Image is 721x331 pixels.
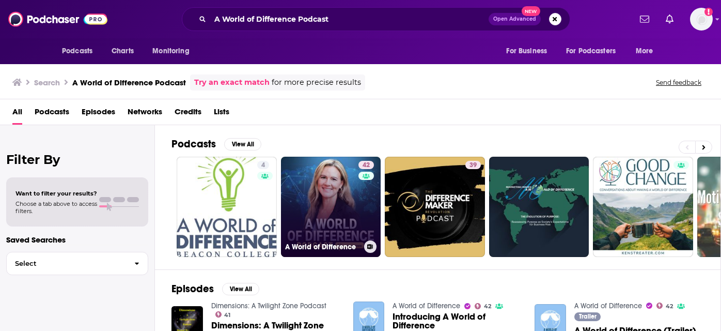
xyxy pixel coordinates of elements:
[579,313,597,320] span: Trailer
[112,44,134,58] span: Charts
[15,190,97,197] span: Want to filter your results?
[385,157,485,257] a: 39
[358,161,374,169] a: 42
[214,103,229,125] a: Lists
[62,44,92,58] span: Podcasts
[656,303,673,309] a: 42
[171,138,261,151] a: PodcastsView All
[653,78,704,87] button: Send feedback
[6,235,148,245] p: Saved Searches
[559,41,631,61] button: open menu
[175,103,201,125] a: Credits
[171,282,259,295] a: EpisodesView All
[489,13,541,25] button: Open AdvancedNew
[128,103,162,125] a: Networks
[574,302,642,310] a: A World of Difference
[177,157,277,257] a: 4
[171,138,216,151] h2: Podcasts
[475,303,491,309] a: 42
[690,8,713,31] span: Logged in as broadleafbooks_
[522,6,540,16] span: New
[281,157,381,257] a: 42A World of Difference
[55,41,106,61] button: open menu
[257,161,269,169] a: 4
[636,44,653,58] span: More
[211,302,326,310] a: Dimensions: A Twilight Zone Podcast
[171,282,214,295] h2: Episodes
[363,160,370,171] span: 42
[12,103,22,125] a: All
[34,78,60,87] h3: Search
[662,10,678,28] a: Show notifications dropdown
[690,8,713,31] img: User Profile
[7,260,126,267] span: Select
[224,138,261,151] button: View All
[285,243,360,251] h3: A World of Difference
[272,77,361,88] span: for more precise results
[15,200,97,215] span: Choose a tab above to access filters.
[704,8,713,16] svg: Add a profile image
[506,44,547,58] span: For Business
[393,312,522,330] a: Introducing A World of Difference
[152,44,189,58] span: Monitoring
[666,304,673,309] span: 42
[636,10,653,28] a: Show notifications dropdown
[8,9,107,29] img: Podchaser - Follow, Share and Rate Podcasts
[6,152,148,167] h2: Filter By
[465,161,481,169] a: 39
[566,44,616,58] span: For Podcasters
[194,77,270,88] a: Try an exact match
[182,7,570,31] div: Search podcasts, credits, & more...
[215,311,231,318] a: 41
[222,283,259,295] button: View All
[499,41,560,61] button: open menu
[145,41,202,61] button: open menu
[690,8,713,31] button: Show profile menu
[6,252,148,275] button: Select
[35,103,69,125] a: Podcasts
[224,313,230,318] span: 41
[484,304,491,309] span: 42
[493,17,536,22] span: Open Advanced
[393,302,460,310] a: A World of Difference
[261,160,265,171] span: 4
[82,103,115,125] a: Episodes
[469,160,477,171] span: 39
[72,78,186,87] h3: A World of Difference Podcast
[629,41,666,61] button: open menu
[105,41,140,61] a: Charts
[210,11,489,27] input: Search podcasts, credits, & more...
